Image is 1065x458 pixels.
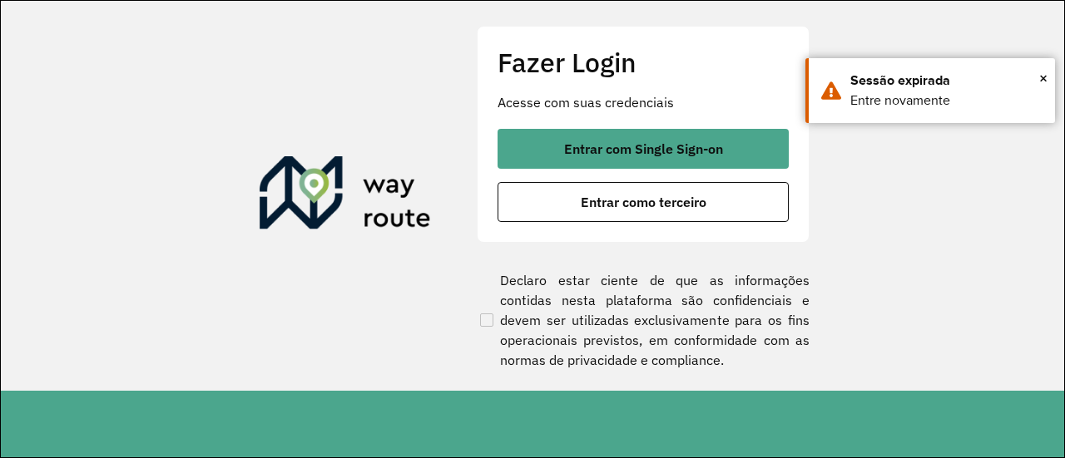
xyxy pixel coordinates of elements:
div: Sessão expirada [850,71,1043,91]
span: Entrar como terceiro [581,195,706,209]
p: Acesse com suas credenciais [498,92,789,112]
button: button [498,182,789,222]
h2: Fazer Login [498,47,789,78]
button: button [498,129,789,169]
span: Entrar com Single Sign-on [564,142,723,155]
img: Roteirizador AmbevTech [260,156,431,236]
button: Close [1039,66,1048,91]
label: Declaro estar ciente de que as informações contidas nesta plataforma são confidenciais e devem se... [477,270,810,370]
div: Entre novamente [850,91,1043,111]
span: × [1039,66,1048,91]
